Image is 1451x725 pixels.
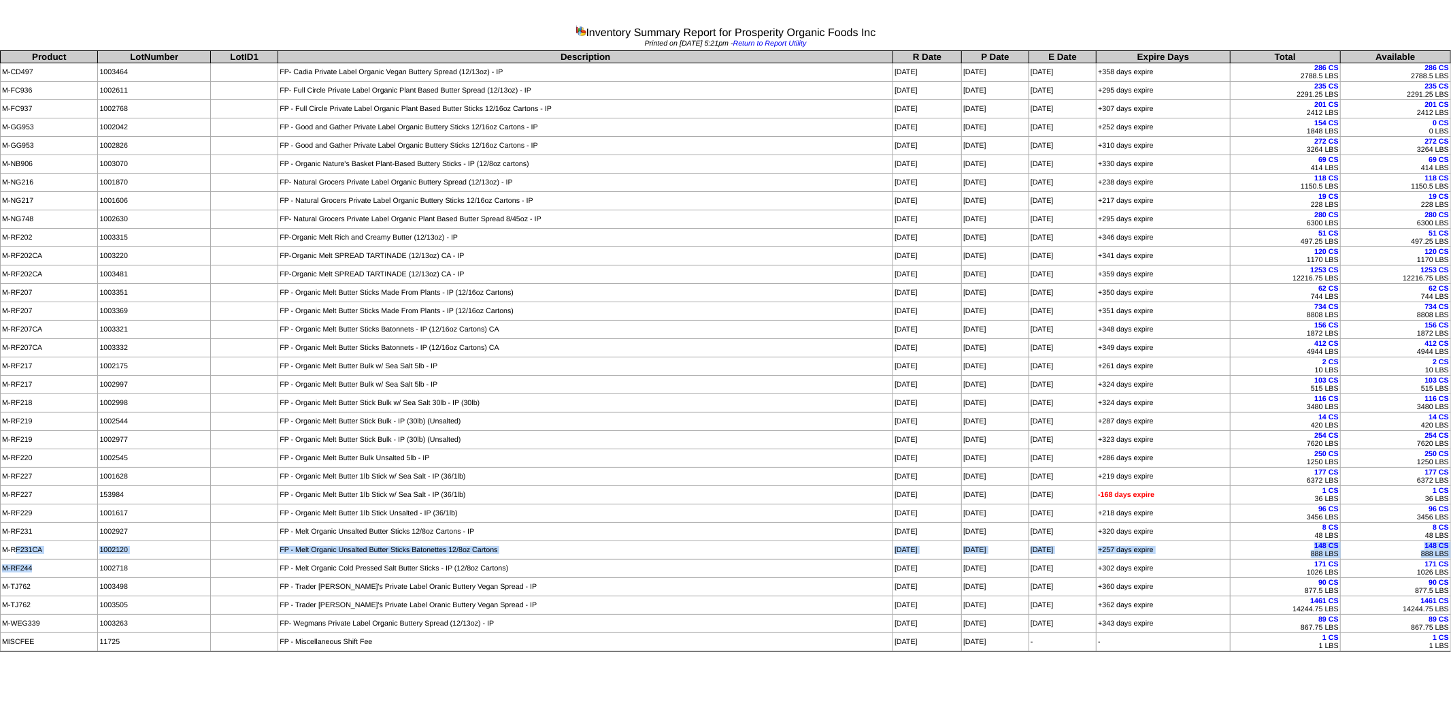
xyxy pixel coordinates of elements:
span: 280 CS [1314,211,1339,219]
span: 154 CS [1314,119,1339,127]
td: 7620 LBS [1230,431,1340,449]
span: 118 CS [1314,174,1339,182]
span: 734 CS [1314,303,1339,311]
td: [DATE] [962,394,1029,413]
td: 1848 LBS [1230,118,1340,137]
td: [DATE] [893,174,962,192]
td: [DATE] [962,63,1029,82]
td: 228 LBS [1340,192,1450,210]
span: +349 days expire [1098,344,1153,352]
span: +324 days expire [1098,399,1153,407]
span: 8 CS [1322,523,1339,532]
td: [DATE] [893,504,962,523]
td: [DATE] [893,284,962,302]
td: 1150.5 LBS [1230,174,1340,192]
td: [DATE] [962,137,1029,155]
td: 1002997 [98,376,211,394]
td: 2412 LBS [1340,100,1450,118]
span: +286 days expire [1098,454,1153,462]
td: [DATE] [893,321,962,339]
span: 286 CS [1424,64,1449,72]
span: 286 CS [1314,64,1339,72]
td: [DATE] [893,210,962,229]
th: P Date [962,51,1029,63]
td: [DATE] [1029,63,1096,82]
td: 1001606 [98,192,211,210]
td: FP - Organic Melt Butter Sticks Batonnets - IP (12/16oz Cartons) CA [278,339,893,357]
td: 1170 LBS [1340,247,1450,265]
td: FP-Organic Melt Rich and Creamy Butter (12/13oz) - IP [278,229,893,247]
td: [DATE] [1029,449,1096,468]
td: [DATE] [1029,357,1096,376]
span: +217 days expire [1098,197,1153,205]
span: 156 CS [1314,321,1339,329]
td: 1001628 [98,468,211,486]
td: M-NB906 [1,155,98,174]
span: 14 CS [1429,413,1449,421]
span: 96 CS [1429,505,1449,513]
span: +341 days expire [1098,252,1153,260]
td: 1002998 [98,394,211,413]
td: [DATE] [893,302,962,321]
td: [DATE] [962,357,1029,376]
td: M-FC937 [1,100,98,118]
span: 120 CS [1424,248,1449,256]
span: +287 days expire [1098,417,1153,425]
td: 10 LBS [1340,357,1450,376]
td: [DATE] [1029,468,1096,486]
td: [DATE] [1029,413,1096,431]
td: [DATE] [1029,376,1096,394]
td: 1250 LBS [1230,449,1340,468]
td: [DATE] [962,302,1029,321]
td: M-RF207 [1,302,98,321]
span: 2 CS [1322,358,1339,366]
td: FP- Cadia Private Label Organic Vegan Buttery Spread (12/13oz) - IP [278,63,893,82]
td: M-RF219 [1,413,98,431]
td: 3480 LBS [1340,394,1450,413]
span: 96 CS [1318,505,1339,513]
td: 744 LBS [1230,284,1340,302]
td: 1002630 [98,210,211,229]
td: 3456 LBS [1230,504,1340,523]
td: 414 LBS [1340,155,1450,174]
td: 4944 LBS [1230,339,1340,357]
span: +310 days expire [1098,142,1153,150]
td: FP - Organic Melt Butter Stick Bulk w/ Sea Salt 30lb - IP (30lb) [278,394,893,413]
td: FP - Organic Melt Butter Bulk w/ Sea Salt 5lb - IP [278,376,893,394]
td: [DATE] [1029,82,1096,100]
span: 0 CS [1433,119,1449,127]
span: +320 days expire [1098,528,1153,536]
td: FP - Organic Melt Butter 1lb Stick Unsalted - IP (36/1lb) [278,504,893,523]
td: M-NG216 [1,174,98,192]
td: M-GG953 [1,137,98,155]
td: 1872 LBS [1230,321,1340,339]
span: 14 CS [1318,413,1339,421]
span: 412 CS [1314,340,1339,348]
td: [DATE] [893,192,962,210]
td: [DATE] [962,265,1029,284]
td: 3264 LBS [1340,137,1450,155]
td: 1872 LBS [1340,321,1450,339]
td: M-RF217 [1,357,98,376]
td: FP - Organic Melt Butter 1lb Stick w/ Sea Salt - IP (36/1lb) [278,468,893,486]
td: M-RF229 [1,504,98,523]
span: 69 CS [1318,156,1339,164]
td: 1003321 [98,321,211,339]
td: [DATE] [1029,100,1096,118]
span: +348 days expire [1098,325,1153,334]
td: [DATE] [893,339,962,357]
td: M-RF231 [1,523,98,541]
th: Description [278,51,893,63]
td: 1150.5 LBS [1340,174,1450,192]
td: [DATE] [1029,118,1096,137]
td: [DATE] [962,210,1029,229]
td: [DATE] [893,82,962,100]
td: [DATE] [962,321,1029,339]
span: +218 days expire [1098,509,1153,517]
td: [DATE] [893,100,962,118]
span: +295 days expire [1098,86,1153,95]
span: 8 CS [1433,523,1449,532]
td: FP - Organic Melt Butter Bulk w/ Sea Salt 5lb - IP [278,357,893,376]
td: 36 LBS [1230,486,1340,504]
th: LotID1 [210,51,278,63]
